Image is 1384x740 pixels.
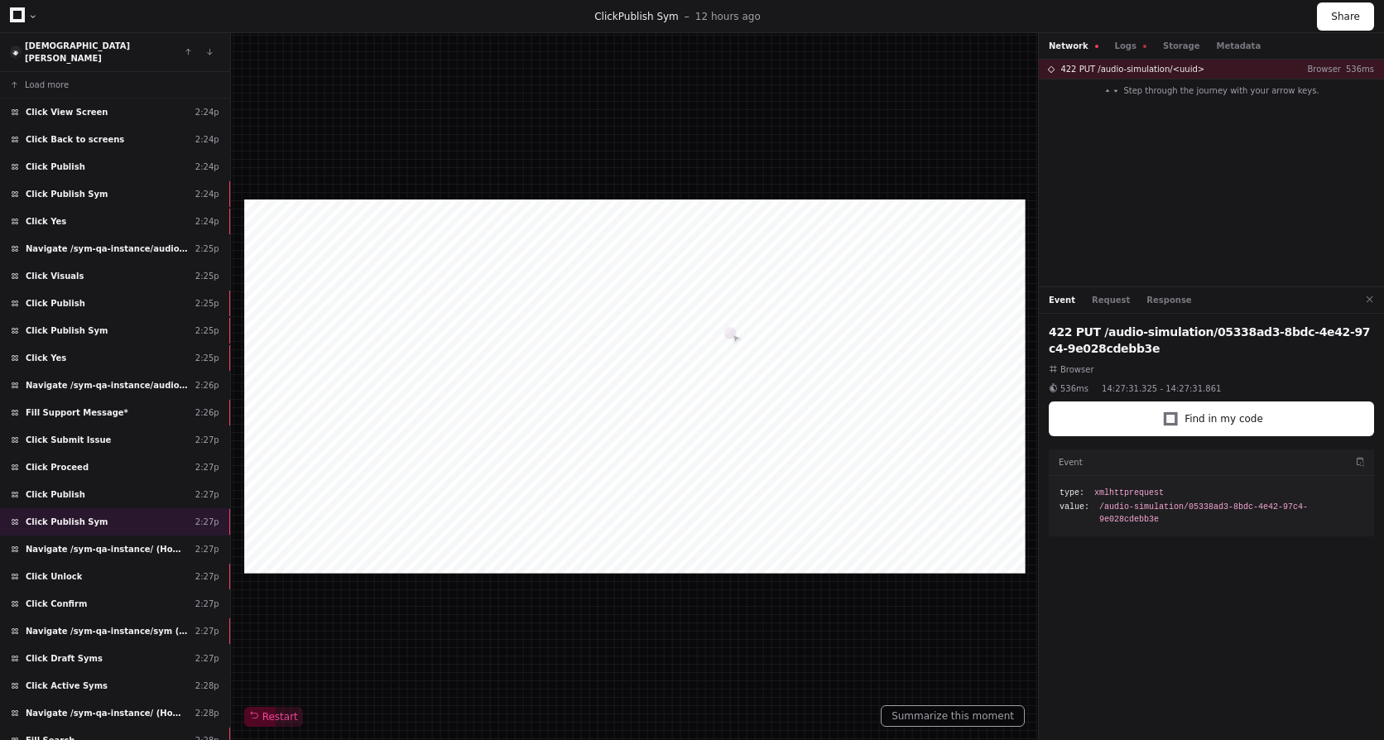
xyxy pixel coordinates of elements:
button: Request [1092,294,1130,306]
span: Navigate /sym-qa-instance/sym (Syms) [26,625,189,637]
span: Click [594,11,618,22]
span: type: [1060,487,1084,499]
span: Click Publish Sym [26,188,108,200]
button: Network [1049,40,1098,52]
button: Storage [1163,40,1199,52]
div: 2:24p [195,161,219,173]
span: Click Publish [26,488,85,501]
div: 2:25p [195,324,219,337]
div: 2:27p [195,488,219,501]
span: Click Confirm [26,598,87,610]
div: 2:28p [195,707,219,719]
span: 422 PUT /audio-simulation/<uuid> [1060,63,1204,75]
div: 2:24p [195,133,219,146]
div: 2:24p [195,188,219,200]
span: Click Publish Sym [26,324,108,337]
span: Click Yes [26,215,66,228]
div: 2:24p [195,106,219,118]
span: Click Active Syms [26,680,108,692]
span: 14:27:31.325 - 14:27:31.861 [1102,382,1221,395]
div: 2:28p [195,680,219,692]
span: Navigate /sym-qa-instance/audio-simulation/*/create-sym [26,379,189,392]
button: Event [1049,294,1075,306]
p: 12 hours ago [695,10,761,23]
span: Step through the journey with your arrow keys. [1123,84,1319,97]
span: Browser [1060,363,1094,376]
span: Click Proceed [26,461,89,473]
button: Share [1317,2,1374,31]
div: 2:26p [195,406,219,419]
span: /audio-simulation/05338ad3-8bdc-4e42-97c4-9e028cdebb3e [1099,501,1363,526]
a: [DEMOGRAPHIC_DATA][PERSON_NAME] [25,41,130,63]
span: Restart [249,710,298,723]
span: Navigate /sym-qa-instance/ (Home) [26,543,189,555]
span: Click Yes [26,352,66,364]
div: 2:25p [195,243,219,255]
span: Click Back to screens [26,133,124,146]
span: 536ms [1060,382,1088,395]
div: 2:24p [195,215,219,228]
span: Click Submit Issue [26,434,111,446]
button: Logs [1115,40,1146,52]
p: Browser [1295,63,1341,75]
span: Publish Sym [618,11,679,22]
span: Navigate /sym-qa-instance/audio-simulation/*/create-sym [26,243,189,255]
span: xmlhttprequest [1094,487,1164,499]
div: 2:27p [195,570,219,583]
h2: 422 PUT /audio-simulation/05338ad3-8bdc-4e42-97c4-9e028cdebb3e [1049,324,1374,357]
div: 2:27p [195,434,219,446]
span: Load more [25,79,69,91]
button: Find in my code [1049,401,1374,436]
div: 2:25p [195,297,219,310]
span: Fill Support Message* [26,406,128,419]
div: 2:27p [195,516,219,528]
div: 2:25p [195,270,219,282]
span: Click Publish [26,161,85,173]
span: Click Draft Syms [26,652,103,665]
button: Metadata [1216,40,1261,52]
button: Summarize this moment [881,705,1025,727]
h3: Event [1059,456,1083,469]
div: 2:27p [195,625,219,637]
span: Navigate /sym-qa-instance/ (Home) [26,707,189,719]
button: Response [1146,294,1191,306]
span: Find in my code [1185,412,1263,425]
span: Click Publish Sym [26,516,108,528]
div: 2:27p [195,652,219,665]
div: 2:27p [195,461,219,473]
span: Click View Screen [26,106,108,118]
p: 536ms [1341,63,1374,75]
span: Click Publish [26,297,85,310]
button: Restart [244,707,303,727]
div: 2:27p [195,543,219,555]
div: 2:25p [195,352,219,364]
span: Click Visuals [26,270,84,282]
span: Click Unlock [26,570,82,583]
img: 10.svg [11,47,20,58]
div: 2:27p [195,598,219,610]
div: 2:26p [195,379,219,392]
span: value: [1060,501,1089,513]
